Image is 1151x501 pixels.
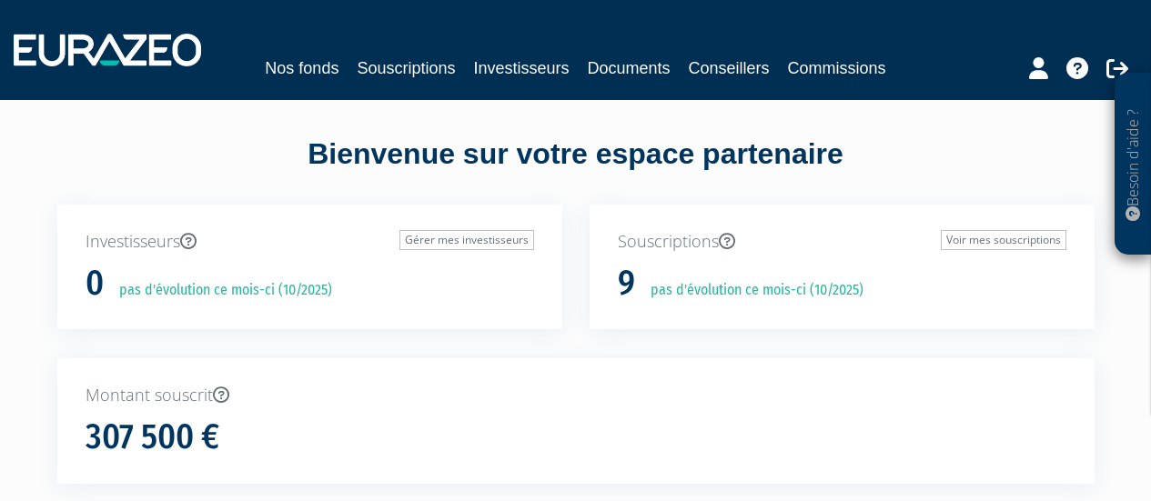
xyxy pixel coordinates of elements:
[357,55,455,81] a: Souscriptions
[86,418,219,456] h1: 307 500 €
[689,55,770,81] a: Conseillers
[86,230,534,254] p: Investisseurs
[86,265,104,303] h1: 0
[618,230,1066,254] p: Souscriptions
[399,230,534,250] a: Gérer mes investisseurs
[618,265,635,303] h1: 9
[588,55,671,81] a: Documents
[788,55,886,81] a: Commissions
[106,280,332,301] p: pas d'évolution ce mois-ci (10/2025)
[265,55,338,81] a: Nos fonds
[44,134,1108,205] div: Bienvenue sur votre espace partenaire
[14,34,201,66] img: 1732889491-logotype_eurazeo_blanc_rvb.png
[473,55,569,81] a: Investisseurs
[1123,83,1144,246] p: Besoin d'aide ?
[86,384,1066,407] p: Montant souscrit
[638,280,863,301] p: pas d'évolution ce mois-ci (10/2025)
[941,230,1066,250] a: Voir mes souscriptions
